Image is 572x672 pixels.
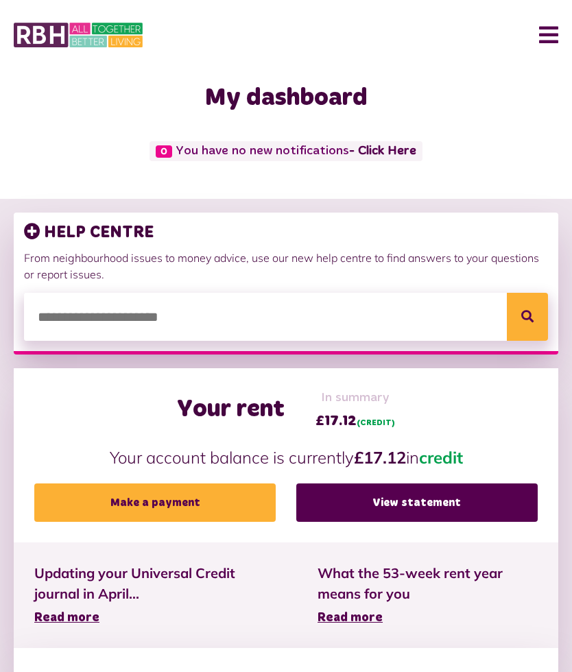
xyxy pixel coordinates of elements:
span: Read more [34,612,99,624]
span: Read more [318,612,383,624]
span: You have no new notifications [150,141,422,161]
span: credit [419,447,463,468]
span: 0 [156,145,172,158]
img: MyRBH [14,21,143,49]
h3: HELP CENTRE [24,223,548,243]
h1: My dashboard [14,84,558,113]
strong: £17.12 [354,447,406,468]
a: Updating your Universal Credit journal in April... Read more [34,563,276,627]
a: What the 53-week rent year means for you Read more [318,563,538,627]
a: - Click Here [349,145,416,157]
p: Your account balance is currently in [34,445,538,470]
span: (CREDIT) [357,419,395,427]
span: £17.12 [315,411,395,431]
a: Make a payment [34,483,276,522]
span: Updating your Universal Credit journal in April... [34,563,276,604]
span: What the 53-week rent year means for you [318,563,538,604]
a: View statement [296,483,538,522]
span: In summary [315,389,395,407]
p: From neighbourhood issues to money advice, use our new help centre to find answers to your questi... [24,250,548,283]
h2: Your rent [177,395,285,424]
